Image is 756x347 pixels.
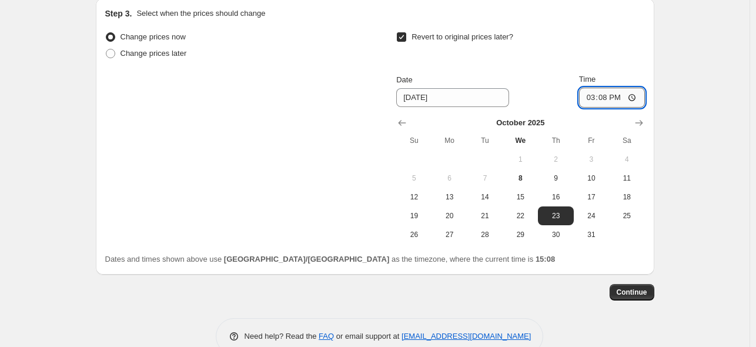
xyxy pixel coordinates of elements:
[574,206,609,225] button: Friday October 24 2025
[432,206,467,225] button: Monday October 20 2025
[543,211,568,221] span: 23
[105,255,556,263] span: Dates and times shown above use as the timezone, where the current time is
[105,8,132,19] h2: Step 3.
[503,206,538,225] button: Wednesday October 22 2025
[609,188,644,206] button: Saturday October 18 2025
[396,225,431,244] button: Sunday October 26 2025
[543,155,568,164] span: 2
[401,174,427,183] span: 5
[437,230,463,239] span: 27
[574,150,609,169] button: Friday October 3 2025
[396,88,509,107] input: 10/8/2025
[578,136,604,145] span: Fr
[394,115,410,131] button: Show previous month, September 2025
[401,230,427,239] span: 26
[503,150,538,169] button: Wednesday October 1 2025
[437,192,463,202] span: 13
[614,174,640,183] span: 11
[503,188,538,206] button: Wednesday October 15 2025
[507,211,533,221] span: 22
[574,131,609,150] th: Friday
[507,155,533,164] span: 1
[578,230,604,239] span: 31
[578,192,604,202] span: 17
[543,174,568,183] span: 9
[432,131,467,150] th: Monday
[579,88,645,108] input: 12:00
[574,188,609,206] button: Friday October 17 2025
[432,188,467,206] button: Monday October 13 2025
[437,136,463,145] span: Mo
[319,332,334,341] a: FAQ
[609,169,644,188] button: Saturday October 11 2025
[543,136,568,145] span: Th
[503,131,538,150] th: Wednesday
[579,75,596,84] span: Time
[574,225,609,244] button: Friday October 31 2025
[614,192,640,202] span: 18
[401,192,427,202] span: 12
[507,136,533,145] span: We
[396,131,431,150] th: Sunday
[467,206,503,225] button: Tuesday October 21 2025
[609,206,644,225] button: Saturday October 25 2025
[432,169,467,188] button: Monday October 6 2025
[472,211,498,221] span: 21
[538,188,573,206] button: Thursday October 16 2025
[432,225,467,244] button: Monday October 27 2025
[224,255,389,263] b: [GEOGRAPHIC_DATA]/[GEOGRAPHIC_DATA]
[507,192,533,202] span: 15
[574,169,609,188] button: Friday October 10 2025
[437,211,463,221] span: 20
[538,150,573,169] button: Thursday October 2 2025
[437,174,463,183] span: 6
[507,230,533,239] span: 29
[578,211,604,221] span: 24
[538,131,573,150] th: Thursday
[472,230,498,239] span: 28
[402,332,531,341] a: [EMAIL_ADDRESS][DOMAIN_NAME]
[334,332,402,341] span: or email support at
[401,136,427,145] span: Su
[614,211,640,221] span: 25
[503,225,538,244] button: Wednesday October 29 2025
[614,136,640,145] span: Sa
[543,192,568,202] span: 16
[503,169,538,188] button: Today Wednesday October 8 2025
[536,255,555,263] b: 15:08
[614,155,640,164] span: 4
[396,206,431,225] button: Sunday October 19 2025
[136,8,265,19] p: Select when the prices should change
[121,32,186,41] span: Change prices now
[617,288,647,297] span: Continue
[121,49,187,58] span: Change prices later
[467,131,503,150] th: Tuesday
[467,169,503,188] button: Tuesday October 7 2025
[396,188,431,206] button: Sunday October 12 2025
[412,32,513,41] span: Revert to original prices later?
[538,169,573,188] button: Thursday October 9 2025
[538,225,573,244] button: Thursday October 30 2025
[631,115,647,131] button: Show next month, November 2025
[609,150,644,169] button: Saturday October 4 2025
[472,174,498,183] span: 7
[610,284,654,301] button: Continue
[396,169,431,188] button: Sunday October 5 2025
[245,332,319,341] span: Need help? Read the
[578,174,604,183] span: 10
[507,174,533,183] span: 8
[472,136,498,145] span: Tu
[467,225,503,244] button: Tuesday October 28 2025
[472,192,498,202] span: 14
[401,211,427,221] span: 19
[538,206,573,225] button: Thursday October 23 2025
[396,75,412,84] span: Date
[609,131,644,150] th: Saturday
[543,230,568,239] span: 30
[578,155,604,164] span: 3
[467,188,503,206] button: Tuesday October 14 2025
